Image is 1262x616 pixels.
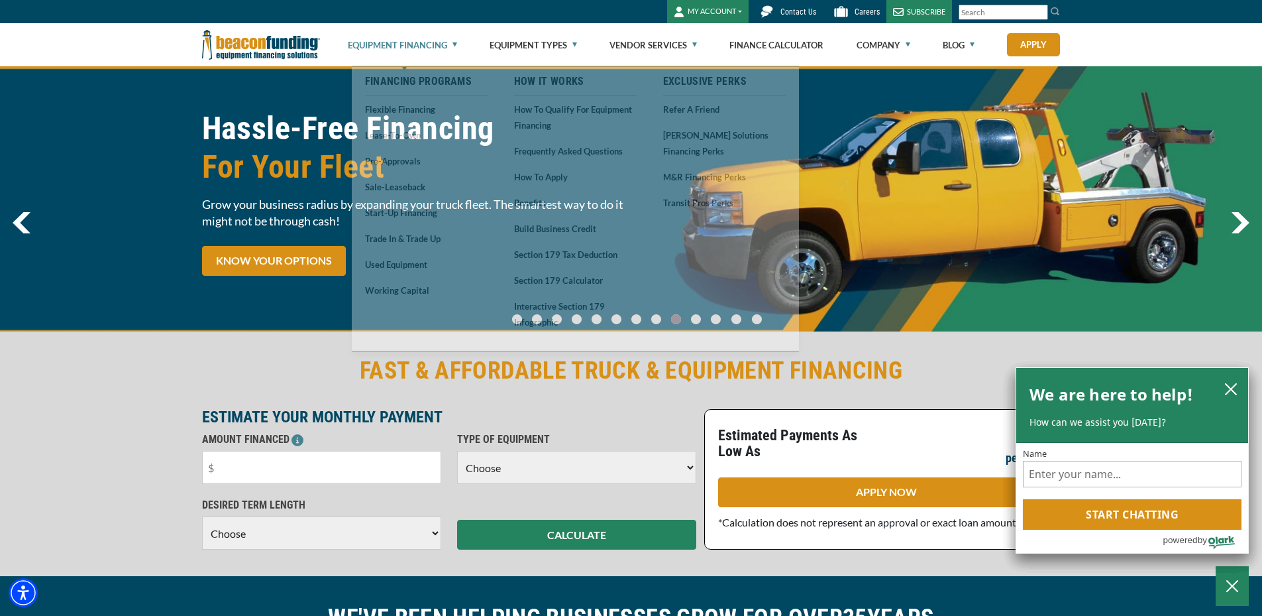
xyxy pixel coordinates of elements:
a: Equipment Types [490,24,577,66]
a: [PERSON_NAME] Solutions Financing Perks [663,127,786,159]
span: For Your Fleet [202,148,623,186]
a: Trade In & Trade Up [365,230,488,247]
a: KNOW YOUR OPTIONS [202,246,346,276]
span: Grow your business radius by expanding your truck fleet. The smartest way to do it might not be t... [202,196,623,229]
img: Search [1050,6,1061,17]
a: Powered by Olark [1163,530,1248,553]
span: by [1198,532,1207,548]
a: APPLY NOW [718,477,1055,507]
a: Lease-To-Own [365,127,488,143]
a: Interactive Section 179 Infographic [514,298,637,330]
button: Start chatting [1023,499,1241,530]
p: Estimated Payments As Low As [718,428,878,460]
a: Apply [1007,33,1060,56]
a: Company [857,24,910,66]
a: Refer a Friend [663,101,786,117]
a: Working Capital [365,282,488,298]
a: Clear search text [1034,7,1045,18]
a: next [1231,212,1249,233]
a: Vendor Services [609,24,697,66]
a: Benefits [514,194,637,211]
img: Right Navigator [1231,212,1249,233]
div: olark chatbox [1016,367,1249,554]
a: Frequently Asked Questions [514,143,637,159]
a: Pre-approvals [365,153,488,169]
a: Financing Programs [365,74,488,90]
button: Close Chatbox [1216,566,1249,606]
a: How to Apply [514,168,637,185]
div: Accessibility Menu [9,578,38,607]
a: Section 179 Tax Deduction [514,246,637,263]
a: Section 179 Calculator [514,272,637,288]
h2: We are here to help! [1029,381,1193,408]
p: TYPE OF EQUIPMENT [457,432,696,448]
a: Equipment Financing [348,24,457,66]
span: *Calculation does not represent an approval or exact loan amount. [718,516,1018,528]
a: How to Qualify for Equipment Financing [514,101,637,133]
a: Sale-Leaseback [365,178,488,195]
input: $ [202,451,441,484]
p: DESIRED TERM LENGTH [202,497,441,513]
label: Name [1023,450,1241,458]
p: How can we assist you [DATE]? [1029,416,1235,429]
a: Build Business Credit [514,220,637,237]
p: ESTIMATE YOUR MONTHLY PAYMENT [202,409,696,425]
button: close chatbox [1220,379,1241,398]
p: AMOUNT FINANCED [202,432,441,448]
a: previous [13,212,30,233]
span: Contact Us [780,7,816,17]
img: Left Navigator [13,212,30,233]
h1: Hassle-Free Financing [202,109,623,186]
a: Blog [943,24,974,66]
img: Beacon Funding Corporation logo [202,23,320,66]
a: Used Equipment [365,256,488,273]
span: Careers [855,7,880,17]
input: Name [1023,461,1241,487]
a: Exclusive Perks [663,74,786,90]
a: Finance Calculator [729,24,823,66]
p: per month [1006,450,1055,466]
a: M&R Financing Perks [663,168,786,185]
button: CALCULATE [457,520,696,550]
input: Search [959,5,1048,20]
a: Start-Up Financing [365,204,488,221]
a: Flexible Financing [365,101,488,117]
span: powered [1163,532,1197,548]
a: Transit Pros Perks [663,194,786,211]
h2: FAST & AFFORDABLE TRUCK & EQUIPMENT FINANCING [202,355,1061,386]
a: How It Works [514,74,637,90]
